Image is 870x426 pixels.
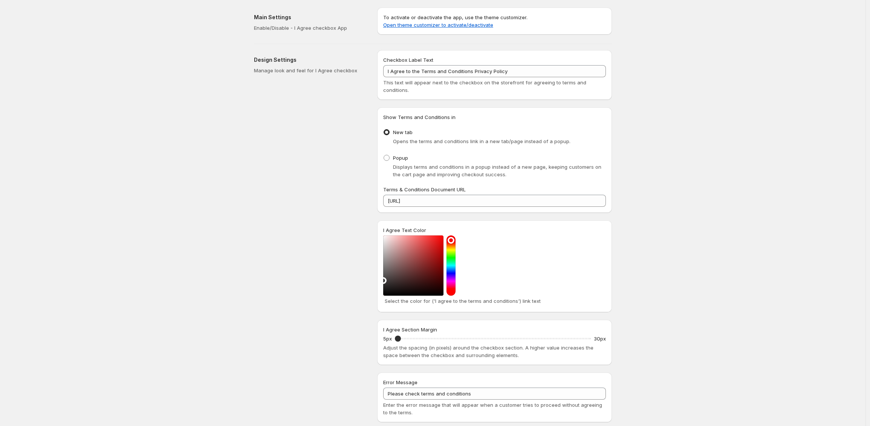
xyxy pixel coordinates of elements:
input: https://yourstoredomain.com/termsandconditions.html [383,195,606,207]
p: Select the color for ('I agree to the terms and conditions') link text [385,297,604,305]
h2: Design Settings [254,56,365,64]
span: Opens the terms and conditions link in a new tab/page instead of a popup. [393,138,570,144]
span: I Agree Section Margin [383,327,437,333]
span: Terms & Conditions Document URL [383,186,466,192]
span: New tab [393,129,413,135]
span: This text will appear next to the checkbox on the storefront for agreeing to terms and conditions. [383,79,586,93]
span: Adjust the spacing (in pixels) around the checkbox section. A higher value increases the space be... [383,345,593,358]
label: I Agree Text Color [383,226,426,234]
p: Manage look and feel for I Agree checkbox [254,67,365,74]
span: Error Message [383,379,417,385]
span: Displays terms and conditions in a popup instead of a new page, keeping customers on the cart pag... [393,164,601,177]
h2: Main Settings [254,14,365,21]
p: To activate or deactivate the app, use the theme customizer. [383,14,606,29]
p: 5px [383,335,392,342]
span: Enter the error message that will appear when a customer tries to proceed without agreeing to the... [383,402,602,415]
span: Checkbox Label Text [383,57,433,63]
p: Enable/Disable - I Agree checkbox App [254,24,365,32]
span: Show Terms and Conditions in [383,114,456,120]
a: Open theme customizer to activate/deactivate [383,22,493,28]
span: Popup [393,155,408,161]
p: 30px [594,335,606,342]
